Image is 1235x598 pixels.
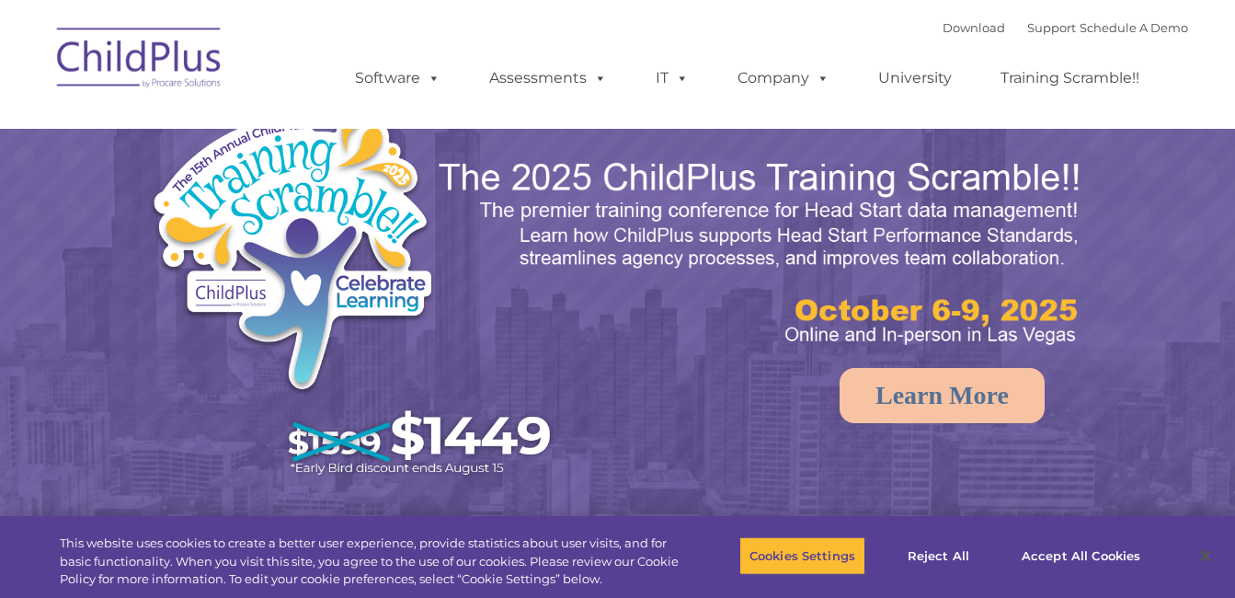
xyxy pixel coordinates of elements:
[1012,536,1150,575] button: Accept All Cookies
[337,60,459,97] a: Software
[1027,20,1076,35] a: Support
[739,536,865,575] button: Cookies Settings
[860,60,970,97] a: University
[60,535,680,589] div: This website uses cookies to create a better user experience, provide statistics about user visit...
[881,536,996,575] button: Reject All
[471,60,625,97] a: Assessments
[943,20,1005,35] a: Download
[1080,20,1188,35] a: Schedule A Demo
[982,60,1158,97] a: Training Scramble!!
[840,368,1045,423] a: Learn More
[1185,535,1226,576] button: Close
[943,20,1188,35] font: |
[637,60,707,97] a: IT
[719,60,848,97] a: Company
[48,15,232,107] img: ChildPlus by Procare Solutions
